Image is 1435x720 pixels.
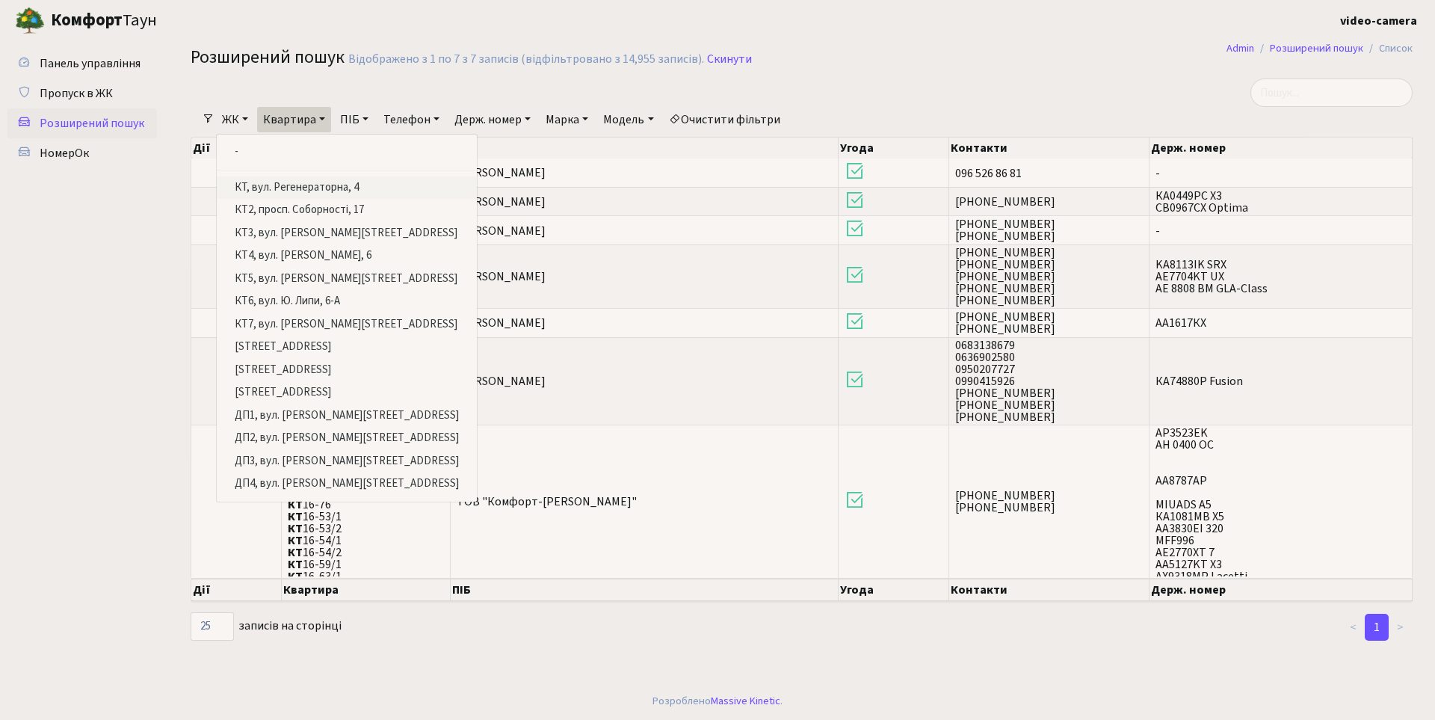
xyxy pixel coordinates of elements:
[955,311,1143,335] span: [PHONE_NUMBER] [PHONE_NUMBER]
[217,404,477,428] a: ДП1, вул. [PERSON_NAME][STREET_ADDRESS]
[217,450,477,473] a: ДП3, вул. [PERSON_NAME][STREET_ADDRESS]
[707,52,752,67] a: Скинути
[457,269,546,286] span: [PERSON_NAME]
[1149,138,1413,159] th: Держ. номер
[457,373,546,390] span: [PERSON_NAME]
[1365,614,1389,641] a: 1
[1250,79,1413,107] input: Пошук...
[217,268,477,291] a: КТ5, вул. [PERSON_NAME][STREET_ADDRESS]
[217,381,477,404] a: [STREET_ADDRESS]
[282,579,451,601] th: Квартира
[1363,40,1413,57] li: Список
[711,693,780,709] a: Massive Kinetic
[1270,40,1363,56] a: Розширений пошук
[955,196,1143,208] span: [PHONE_NUMBER]
[7,138,157,168] a: НомерОк
[217,141,477,164] a: -
[1149,579,1413,601] th: Держ. номер
[451,138,839,159] th: ПІБ
[1155,225,1406,237] span: -
[191,44,345,70] span: Розширений пошук
[288,520,303,537] b: КТ
[217,427,477,450] a: ДП2, вул. [PERSON_NAME][STREET_ADDRESS]
[955,167,1143,179] span: 096 526 86 81
[217,290,477,313] a: КТ6, вул. Ю. Липи, 6-А
[216,107,254,132] a: ЖК
[597,107,659,132] a: Модель
[217,199,477,222] a: КТ2, просп. Соборності, 17
[40,115,144,132] span: Розширений пошук
[1340,12,1417,30] a: video-camera
[377,107,445,132] a: Телефон
[955,339,1143,423] span: 0683138679 0636902580 0950207727 0990415926 [PHONE_NUMBER] [PHONE_NUMBER] [PHONE_NUMBER]
[949,579,1149,601] th: Контакти
[187,8,224,33] button: Переключити навігацію
[51,8,123,32] b: Комфорт
[15,6,45,36] img: logo.png
[949,138,1149,159] th: Контакти
[1155,317,1406,329] span: АА1617КХ
[288,556,303,573] b: КТ
[217,359,477,382] a: [STREET_ADDRESS]
[1340,13,1417,29] b: video-camera
[457,493,637,510] span: ТОВ "Комфорт-[PERSON_NAME]"
[288,508,303,525] b: КТ
[40,145,89,161] span: НомерОк
[217,336,477,359] a: [STREET_ADDRESS]
[191,138,282,159] th: Дії
[40,55,141,72] span: Панель управління
[1155,190,1406,214] span: КА0449РС Х3 СВ0967СХ Optima
[839,579,949,601] th: Угода
[451,579,839,601] th: ПІБ
[7,108,157,138] a: Розширений пошук
[217,244,477,268] a: КТ4, вул. [PERSON_NAME], 6
[652,693,783,710] div: Розроблено .
[288,496,303,513] b: КТ
[540,107,594,132] a: Марка
[1155,167,1406,179] span: -
[288,568,303,585] b: КТ
[217,473,477,496] a: ДП4, вул. [PERSON_NAME][STREET_ADDRESS]
[955,490,1143,514] span: [PHONE_NUMBER] [PHONE_NUMBER]
[217,176,477,200] a: КТ, вул. Регенераторна, 4
[1155,259,1406,295] span: KA8113IK SRX AE7704KT UX AE 8808 ВМ GLA-Class
[51,8,157,34] span: Таун
[1204,33,1435,64] nav: breadcrumb
[457,194,546,210] span: [PERSON_NAME]
[217,222,477,245] a: КТ3, вул. [PERSON_NAME][STREET_ADDRESS]
[40,85,113,102] span: Пропуск в ЖК
[457,315,546,331] span: [PERSON_NAME]
[191,612,342,641] label: записів на сторінці
[348,52,704,67] div: Відображено з 1 по 7 з 7 записів (відфільтровано з 14,955 записів).
[288,532,303,549] b: КТ
[7,79,157,108] a: Пропуск в ЖК
[7,49,157,79] a: Панель управління
[839,138,949,159] th: Угода
[1155,427,1406,576] span: AP3523EK АН 0400 ОС АА8787АР MIUADS A5 КА1081МВ X5 АА3830ЕІ 320 MFF996 AE2770XT 7 AA5127KT X3 AX9...
[457,223,546,239] span: [PERSON_NAME]
[457,165,546,182] span: [PERSON_NAME]
[288,544,303,561] b: КТ
[334,107,374,132] a: ПІБ
[955,218,1143,242] span: [PHONE_NUMBER] [PHONE_NUMBER]
[1226,40,1254,56] a: Admin
[191,579,282,601] th: Дії
[217,313,477,336] a: КТ7, вул. [PERSON_NAME][STREET_ADDRESS]
[257,107,331,132] a: Квартира
[448,107,537,132] a: Держ. номер
[663,107,786,132] a: Очистити фільтри
[191,612,234,641] select: записів на сторінці
[955,247,1143,307] span: [PHONE_NUMBER] [PHONE_NUMBER] [PHONE_NUMBER] [PHONE_NUMBER] [PHONE_NUMBER]
[1155,375,1406,387] span: КА74880Р Fusion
